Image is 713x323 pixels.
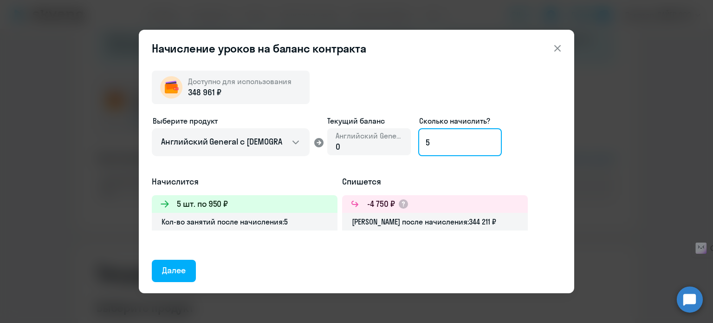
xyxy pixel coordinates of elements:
div: [PERSON_NAME] после начисления: 344 211 ₽ [342,213,528,231]
h5: Спишется [342,176,528,188]
header: Начисление уроков на баланс контракта [139,41,574,56]
div: Кол-во занятий после начисления: 5 [152,213,337,231]
h5: Начислится [152,176,337,188]
span: 0 [336,141,340,152]
span: Сколько начислить? [419,116,490,125]
span: 348 961 ₽ [188,86,221,99]
h3: -4 750 ₽ [367,198,395,210]
h3: 5 шт. по 950 ₽ [177,198,228,210]
img: wallet-circle.png [160,76,182,99]
button: Далее [152,260,196,282]
span: Доступно для использования [188,77,292,86]
span: Выберите продукт [153,116,218,125]
span: Английский General [336,131,402,141]
div: Далее [162,264,186,277]
span: Текущий баланс [327,115,411,126]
